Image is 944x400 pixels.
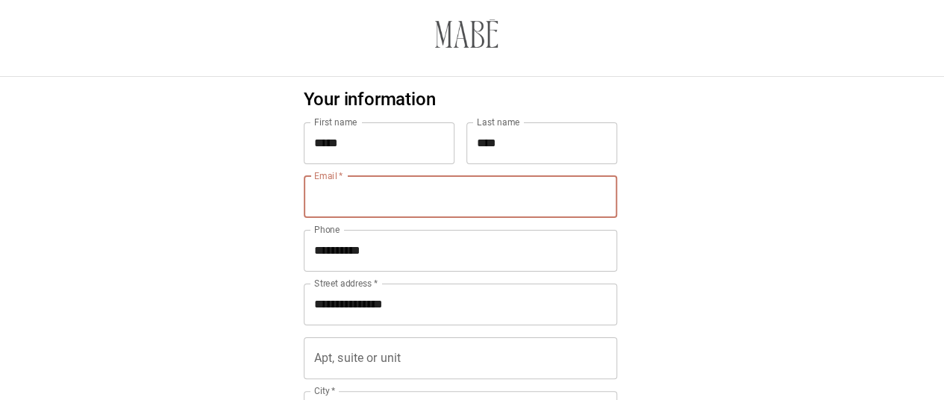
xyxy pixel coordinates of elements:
h2: Your information [304,89,617,110]
img: 3671f2-3.myshopify.com-a63cb35b-e478-4aa6-86b9-acdf2590cc8d [434,6,498,70]
label: Phone [314,223,340,236]
label: Street address [314,277,378,290]
label: Last name [477,116,519,128]
label: Email [314,169,343,182]
label: First name [314,116,357,128]
label: City [314,384,335,397]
